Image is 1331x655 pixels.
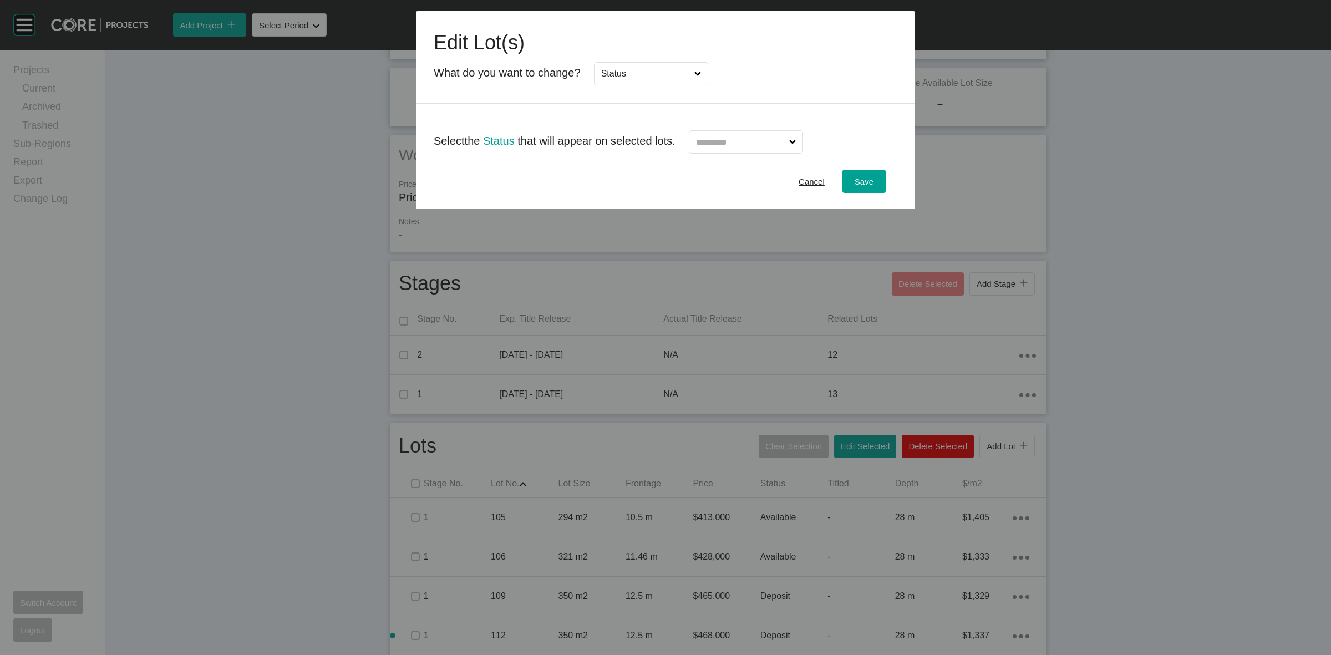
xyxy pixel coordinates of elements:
[842,170,886,193] button: Save
[434,65,581,80] p: What do you want to change?
[855,177,873,186] span: Save
[787,131,799,153] span: Close menu...
[483,135,515,147] span: Status
[599,63,692,85] input: Status
[434,29,897,57] h1: Edit Lot(s)
[692,63,704,85] span: Close menu...
[786,170,837,193] button: Cancel
[799,177,825,186] span: Cancel
[434,133,675,149] p: Select the that will appear on selected lots.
